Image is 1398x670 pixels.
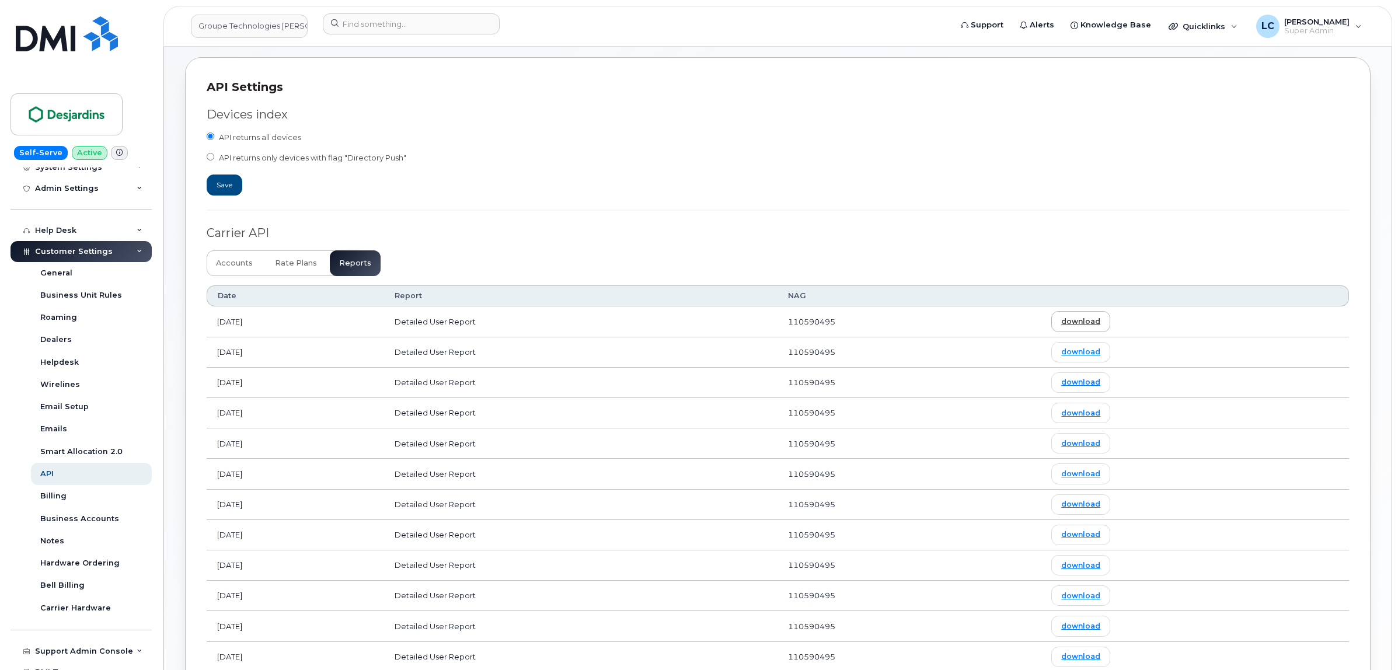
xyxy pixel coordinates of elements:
[207,337,384,368] td: [DATE]
[207,368,384,398] td: [DATE]
[778,428,1041,459] td: 110590495
[207,581,384,611] td: [DATE]
[778,459,1041,489] td: 110590495
[207,611,384,641] td: [DATE]
[384,398,778,428] td: Detailed User Report
[1284,26,1350,36] span: Super Admin
[219,153,406,162] span: API returns only devices with flag "Directory Push"
[384,306,778,337] td: Detailed User Report
[207,398,384,428] td: [DATE]
[207,550,384,581] td: [DATE]
[1051,463,1110,484] a: download
[384,581,778,611] td: Detailed User Report
[384,490,778,520] td: Detailed User Report
[1160,15,1246,38] div: Quicklinks
[1051,403,1110,423] a: download
[207,306,384,337] td: [DATE]
[1051,616,1110,636] a: download
[207,175,242,195] button: Save
[384,428,778,459] td: Detailed User Report
[1051,433,1110,453] a: download
[778,550,1041,581] td: 110590495
[1261,19,1274,33] span: LC
[384,550,778,581] td: Detailed User Report
[207,153,214,160] input: API returns only devices with flag "Directory Push"
[778,398,1041,428] td: 110590495
[207,428,384,459] td: [DATE]
[275,259,317,268] span: Rate Plans
[384,337,778,368] td: Detailed User Report
[778,337,1041,368] td: 110590495
[953,13,1012,37] a: Support
[207,106,1349,123] div: Devices index
[1051,372,1110,393] a: download
[207,490,384,520] td: [DATE]
[1248,15,1370,38] div: Logan Cole
[778,490,1041,520] td: 110590495
[1051,342,1110,362] a: download
[1051,311,1110,331] a: download
[219,132,301,142] span: API returns all devices
[207,225,1349,242] div: Carrier API
[1183,22,1225,31] span: Quicklinks
[384,459,778,489] td: Detailed User Report
[384,368,778,398] td: Detailed User Report
[207,285,384,306] th: Date
[1051,525,1110,545] a: download
[1051,555,1110,575] a: download
[191,15,308,38] a: Groupe Technologies Desjardins
[1051,647,1110,667] a: download
[384,611,778,641] td: Detailed User Report
[207,520,384,550] td: [DATE]
[1062,13,1159,37] a: Knowledge Base
[1080,19,1151,31] span: Knowledge Base
[207,132,214,140] input: API returns all devices
[1030,19,1054,31] span: Alerts
[778,306,1041,337] td: 110590495
[384,520,778,550] td: Detailed User Report
[1051,585,1110,606] a: download
[216,259,253,268] span: Accounts
[207,79,1349,96] div: API Settings
[1012,13,1062,37] a: Alerts
[778,520,1041,550] td: 110590495
[1284,17,1350,26] span: [PERSON_NAME]
[778,285,1041,306] th: NAG
[778,368,1041,398] td: 110590495
[971,19,1003,31] span: Support
[1051,494,1110,515] a: download
[323,13,500,34] input: Find something...
[778,611,1041,641] td: 110590495
[384,285,778,306] th: Report
[207,459,384,489] td: [DATE]
[778,581,1041,611] td: 110590495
